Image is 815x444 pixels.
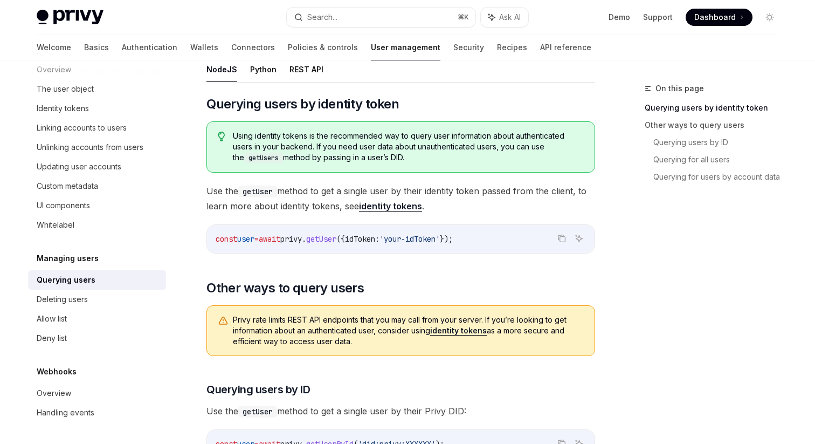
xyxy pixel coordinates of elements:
span: user [237,234,254,244]
button: REST API [289,57,323,82]
a: Updating user accounts [28,157,166,176]
button: Ask AI [572,231,586,245]
a: API reference [540,35,591,60]
span: Other ways to query users [206,279,364,297]
span: idToken: [345,234,379,244]
h5: Managing users [37,252,99,265]
svg: Tip [218,132,225,141]
a: Linking accounts to users [28,118,166,138]
svg: Warning [218,316,229,326]
div: Deny list [37,332,67,345]
a: Wallets [190,35,218,60]
span: ⌘ K [458,13,469,22]
span: Use the method to get a single user by their identity token passed from the client, to learn more... [206,183,595,214]
span: getUser [306,234,336,244]
button: Search...⌘K [287,8,475,27]
a: identity tokens [359,201,422,212]
span: Dashboard [694,12,736,23]
div: Search... [307,11,337,24]
code: getUser [238,186,277,197]
a: Security [453,35,484,60]
code: getUsers [244,153,283,163]
a: Querying users by ID [653,134,787,151]
button: NodeJS [206,57,237,82]
div: Querying users [37,274,95,286]
span: const [216,234,237,244]
a: Custom metadata [28,176,166,196]
h5: Webhooks [37,365,77,378]
span: await [259,234,280,244]
a: Dashboard [686,9,752,26]
span: Querying users by ID [206,382,310,397]
code: getUser [238,406,277,418]
button: Ask AI [481,8,528,27]
div: Handling events [37,406,94,419]
a: identity tokens [430,326,487,336]
div: The user object [37,83,94,95]
button: Python [250,57,277,82]
button: Toggle dark mode [761,9,778,26]
span: Using identity tokens is the recommended way to query user information about authenticated users ... [233,131,584,163]
div: Whitelabel [37,218,74,231]
span: privy [280,234,302,244]
button: Copy the contents from the code block [555,231,569,245]
a: Allow list [28,309,166,329]
a: Querying users by identity token [645,99,787,117]
div: UI components [37,199,90,212]
span: Privy rate limits REST API endpoints that you may call from your server. If you’re looking to get... [233,315,584,347]
a: Querying users [28,270,166,290]
span: = [254,234,259,244]
a: Authentication [122,35,177,60]
a: Deny list [28,329,166,348]
a: Overview [28,384,166,403]
span: On this page [655,82,704,95]
div: Updating user accounts [37,160,121,173]
span: }); [440,234,453,244]
a: Basics [84,35,109,60]
a: Welcome [37,35,71,60]
span: Querying users by identity token [206,95,399,113]
span: Use the method to get a single user by their Privy DID: [206,404,595,419]
a: Connectors [231,35,275,60]
a: Recipes [497,35,527,60]
a: Querying for all users [653,151,787,168]
img: light logo [37,10,103,25]
a: Handling events [28,403,166,422]
a: Deleting users [28,290,166,309]
div: Identity tokens [37,102,89,115]
span: 'your-idToken' [379,234,440,244]
a: User management [371,35,440,60]
a: Querying for users by account data [653,168,787,186]
span: . [302,234,306,244]
a: The user object [28,79,166,99]
div: Deleting users [37,293,88,306]
a: Policies & controls [288,35,358,60]
div: Allow list [37,312,67,325]
a: Identity tokens [28,99,166,118]
a: Demo [609,12,630,23]
div: Custom metadata [37,180,98,193]
a: Support [643,12,673,23]
div: Unlinking accounts from users [37,141,143,154]
span: ({ [336,234,345,244]
a: UI components [28,196,166,215]
div: Overview [37,387,71,400]
span: Ask AI [499,12,521,23]
div: Linking accounts to users [37,121,127,134]
a: Other ways to query users [645,117,787,134]
a: Whitelabel [28,215,166,235]
a: Unlinking accounts from users [28,138,166,157]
